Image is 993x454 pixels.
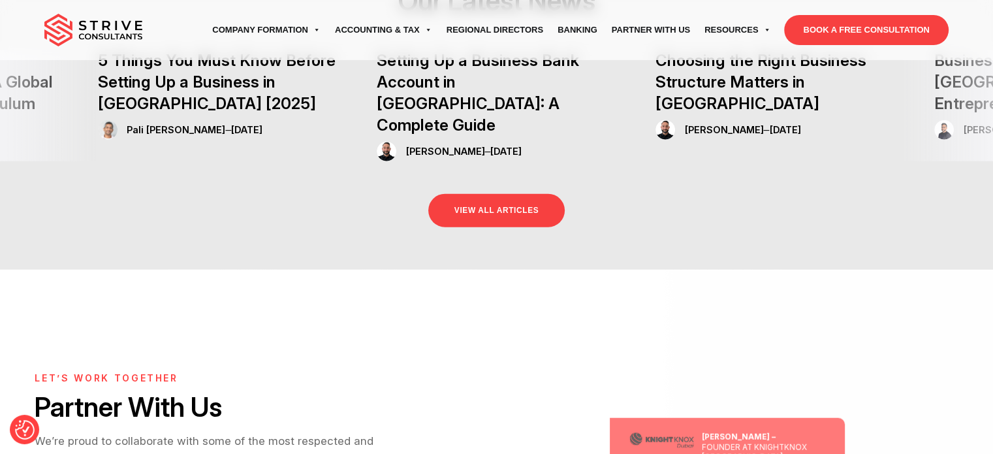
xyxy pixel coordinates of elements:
[98,51,336,113] a: 5 Things You Must Know Before Setting Up a Business in [GEOGRAPHIC_DATA] [2025]
[428,194,565,227] a: VIEW ALL ARTICLES
[44,14,142,46] img: main-logo.svg
[35,373,404,384] h6: let’s work together
[769,124,800,135] span: [DATE]
[377,51,579,135] a: Setting Up a Business Bank Account in [GEOGRAPHIC_DATA]: A Complete Guide
[98,120,118,140] img: Pali Banwait
[684,124,763,135] a: [PERSON_NAME]
[405,146,484,157] a: [PERSON_NAME]
[678,122,800,138] div: –
[605,12,697,48] a: Partner with Us
[439,12,550,48] a: Regional Directors
[120,122,262,138] div: –
[15,420,35,440] button: Consent Preferences
[784,15,948,45] a: BOOK A FREE CONSULTATION
[231,124,262,135] span: [DATE]
[377,142,396,161] img: Raj Karwal
[490,146,522,157] span: [DATE]
[328,12,439,48] a: Accounting & Tax
[399,144,522,159] div: –
[702,432,776,442] strong: [PERSON_NAME] –
[35,389,404,426] h2: Partner With Us
[697,12,778,48] a: Resources
[15,420,35,440] img: Revisit consent button
[550,12,605,48] a: Banking
[205,12,328,48] a: Company Formation
[127,124,225,135] a: Pali [PERSON_NAME]
[655,120,675,140] img: Raj Karwal
[655,51,866,113] a: Choosing the Right Business Structure Matters in [GEOGRAPHIC_DATA]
